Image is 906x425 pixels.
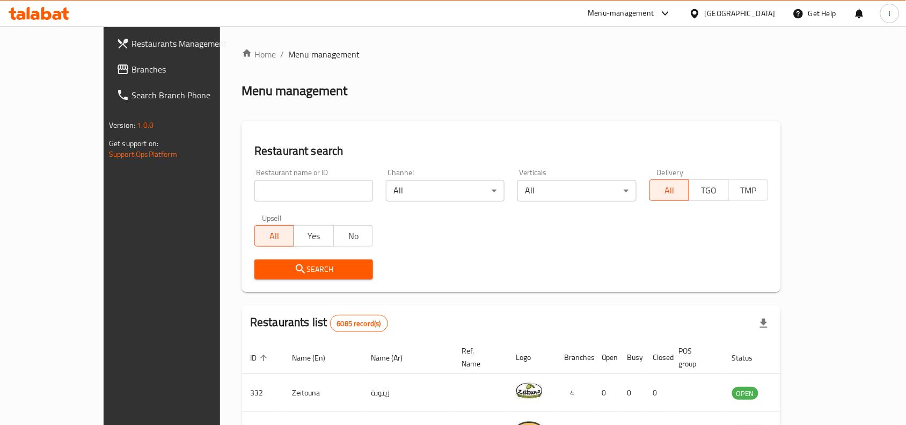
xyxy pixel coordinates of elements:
span: Restaurants Management [131,37,246,50]
input: Search for restaurant name or ID.. [254,180,373,201]
td: 0 [593,374,619,412]
span: i [889,8,890,19]
th: Logo [507,341,556,374]
span: No [338,228,369,244]
div: Export file [751,311,777,336]
span: 1.0.0 [137,118,154,132]
a: Branches [108,56,255,82]
span: Version: [109,118,135,132]
button: TGO [689,179,728,201]
div: All [517,180,636,201]
th: Branches [556,341,593,374]
span: Yes [298,228,329,244]
div: [GEOGRAPHIC_DATA] [705,8,776,19]
span: 6085 record(s) [331,319,388,329]
label: Delivery [657,169,684,176]
img: Zeitouna [516,377,543,404]
a: Search Branch Phone [108,82,255,108]
a: Support.OpsPlatform [109,147,177,161]
th: Busy [619,341,645,374]
span: ID [250,351,271,364]
label: Upsell [262,214,282,222]
button: No [333,225,373,247]
button: Search [254,260,373,279]
button: All [649,179,689,201]
td: 0 [645,374,670,412]
span: Name (Ar) [371,351,417,364]
h2: Menu management [242,82,347,99]
span: All [259,228,290,244]
span: POS group [679,344,711,370]
td: Zeitouna [283,374,362,412]
span: Get support on: [109,136,158,150]
button: All [254,225,294,247]
a: Home [242,48,276,61]
th: Closed [645,341,670,374]
button: TMP [728,179,768,201]
h2: Restaurant search [254,143,768,159]
th: Open [593,341,619,374]
h2: Restaurants list [250,314,388,332]
span: Branches [131,63,246,76]
span: Search [263,263,364,276]
nav: breadcrumb [242,48,781,61]
span: Ref. Name [462,344,494,370]
span: Menu management [288,48,360,61]
td: 332 [242,374,283,412]
span: TMP [733,183,764,198]
td: 0 [619,374,645,412]
span: Name (En) [292,351,339,364]
span: TGO [693,183,724,198]
td: زيتونة [362,374,453,412]
div: All [386,180,505,201]
span: Search Branch Phone [131,89,246,102]
a: Restaurants Management [108,31,255,56]
td: 4 [556,374,593,412]
span: OPEN [732,387,758,400]
div: OPEN [732,387,758,400]
div: Total records count [330,315,388,332]
span: Status [732,351,767,364]
div: Menu-management [588,7,654,20]
button: Yes [294,225,333,247]
span: All [654,183,685,198]
li: / [280,48,284,61]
